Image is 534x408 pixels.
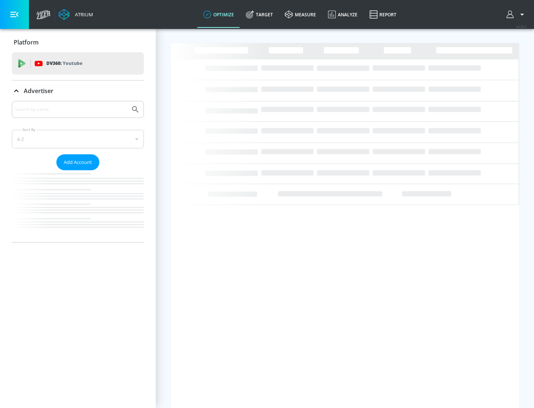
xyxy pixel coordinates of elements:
div: Advertiser [12,80,144,101]
p: DV360: [46,59,82,68]
p: Platform [14,38,39,46]
div: Platform [12,32,144,53]
a: Report [363,1,402,28]
a: Analyze [322,1,363,28]
a: Target [240,1,279,28]
div: A-Z [12,130,144,148]
p: Advertiser [24,87,53,95]
button: Add Account [56,154,99,170]
div: Advertiser [12,101,144,242]
label: Sort By [21,127,37,132]
span: Add Account [64,158,92,167]
div: DV360: Youtube [12,52,144,75]
p: Youtube [63,59,82,67]
a: Atrium [59,9,93,20]
div: Atrium [72,11,93,18]
span: v 4.25.2 [516,24,527,29]
nav: list of Advertiser [12,170,144,242]
input: Search by name [15,105,127,114]
a: optimize [197,1,240,28]
a: measure [279,1,322,28]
